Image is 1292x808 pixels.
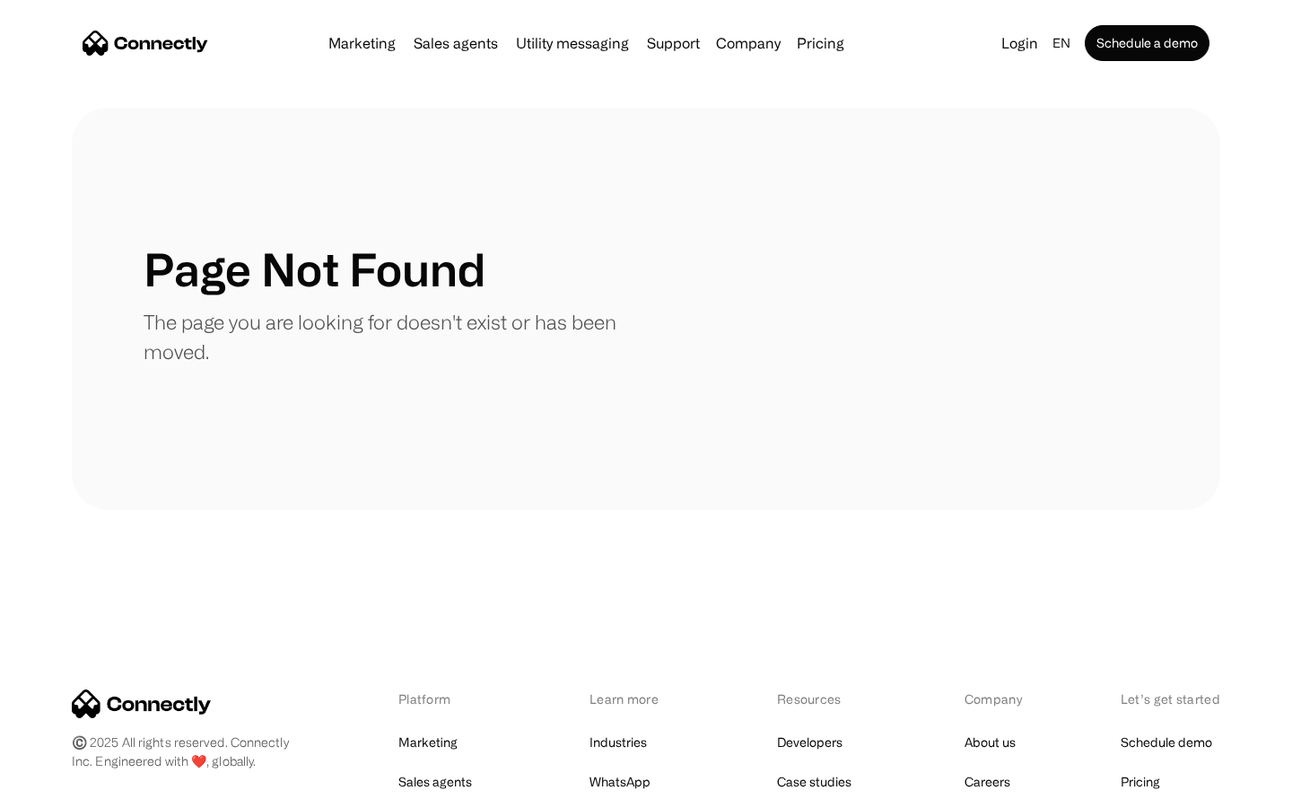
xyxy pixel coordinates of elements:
[83,30,208,57] a: home
[965,730,1016,755] a: About us
[716,31,781,56] div: Company
[790,36,851,50] a: Pricing
[36,777,108,802] ul: Language list
[777,689,871,708] div: Resources
[1085,25,1209,61] a: Schedule a demo
[711,31,786,56] div: Company
[640,36,707,50] a: Support
[589,730,647,755] a: Industries
[589,769,650,795] a: WhatsApp
[509,36,636,50] a: Utility messaging
[1121,730,1212,755] a: Schedule demo
[144,242,485,296] h1: Page Not Found
[1052,31,1070,56] div: en
[1121,689,1220,708] div: Let’s get started
[18,775,108,802] aside: Language selected: English
[589,689,684,708] div: Learn more
[398,689,496,708] div: Platform
[965,689,1027,708] div: Company
[1045,31,1081,56] div: en
[144,307,646,366] p: The page you are looking for doesn't exist or has been moved.
[777,769,851,795] a: Case studies
[398,730,458,755] a: Marketing
[406,36,505,50] a: Sales agents
[965,769,1010,795] a: Careers
[398,769,472,795] a: Sales agents
[321,36,403,50] a: Marketing
[777,730,842,755] a: Developers
[994,31,1045,56] a: Login
[1121,769,1160,795] a: Pricing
